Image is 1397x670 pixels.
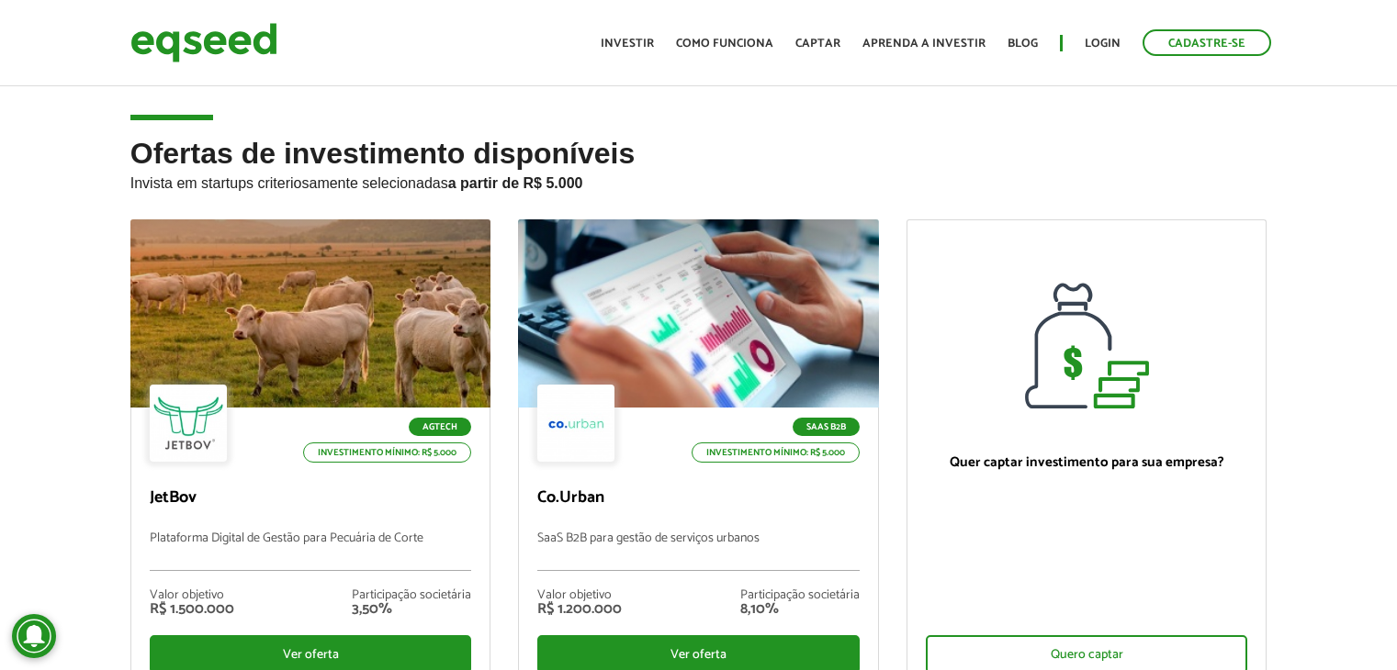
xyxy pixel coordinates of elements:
a: Captar [795,38,840,50]
h2: Ofertas de investimento disponíveis [130,138,1267,219]
div: R$ 1.500.000 [150,602,234,617]
div: Participação societária [740,589,860,602]
div: 8,10% [740,602,860,617]
a: Blog [1008,38,1038,50]
img: EqSeed [130,18,277,67]
p: JetBov [150,488,472,508]
p: SaaS B2B para gestão de serviços urbanos [537,531,860,571]
a: Investir [601,38,654,50]
strong: a partir de R$ 5.000 [448,175,583,191]
p: SaaS B2B [793,418,860,436]
p: Investimento mínimo: R$ 5.000 [692,442,860,463]
div: Participação societária [352,589,471,602]
a: Aprenda a investir [862,38,986,50]
p: Quer captar investimento para sua empresa? [926,454,1248,471]
p: Agtech [409,418,471,436]
a: Login [1085,38,1121,50]
p: Invista em startups criteriosamente selecionadas [130,170,1267,192]
p: Plataforma Digital de Gestão para Pecuária de Corte [150,531,472,571]
div: R$ 1.200.000 [537,602,622,617]
p: Investimento mínimo: R$ 5.000 [303,442,471,463]
div: Valor objetivo [537,589,622,602]
a: Cadastre-se [1143,29,1271,56]
p: Co.Urban [537,488,860,508]
div: Valor objetivo [150,589,234,602]
a: Como funciona [676,38,773,50]
div: 3,50% [352,602,471,617]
